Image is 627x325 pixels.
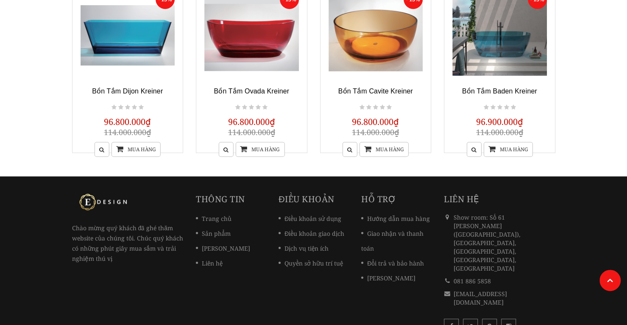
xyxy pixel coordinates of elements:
[104,127,151,137] span: 114.000.000₫
[462,88,537,95] a: Bồn Tắm Baden Kreiner
[279,259,343,267] a: Quyền sở hữu trí tuệ
[228,116,275,127] span: 96.800.000₫
[361,215,430,223] a: Hướng dẫn mua hàng
[510,104,516,111] i: Not rated yet!
[361,259,424,267] a: Đổi trả và bảo hành
[444,193,479,205] span: Liên hệ
[125,104,130,111] i: Not rated yet!
[504,104,509,111] i: Not rated yet!
[483,104,488,111] i: Not rated yet!
[490,104,495,111] i: Not rated yet!
[262,104,268,111] i: Not rated yet!
[249,104,254,111] i: Not rated yet!
[235,142,284,157] a: Mua hàng
[358,102,393,113] div: Not rated yet!
[599,270,621,291] a: Lên đầu trang
[235,104,240,111] i: Not rated yet!
[454,290,507,306] a: [EMAIL_ADDRESS][DOMAIN_NAME]
[214,88,289,95] a: Bồn Tắm Ovada Kreiner
[139,104,144,111] i: Not rated yet!
[482,102,517,113] div: Not rated yet!
[483,142,532,157] a: Mua hàng
[110,102,145,113] div: Not rated yet!
[196,215,231,223] a: Trang chủ
[111,142,161,157] a: Mua hàng
[196,229,231,237] a: Sản phẩm
[92,88,163,95] a: Bồn Tắm Dijon Kreiner
[104,116,151,127] span: 96.800.000₫
[234,102,269,113] div: Not rated yet!
[279,229,344,237] a: Điều khoản giao dịch
[279,193,334,205] a: Điều khoản
[196,244,250,252] a: [PERSON_NAME]
[228,127,275,137] span: 114.000.000₫
[366,104,371,111] i: Not rated yet!
[361,193,396,205] a: Hỗ trợ
[196,193,245,205] a: Thông tin
[454,213,521,272] span: Show room: Số 61 [PERSON_NAME] ([GEOGRAPHIC_DATA]), [GEOGRAPHIC_DATA], [GEOGRAPHIC_DATA], [GEOGRA...
[256,104,261,111] i: Not rated yet!
[196,259,223,267] a: Liên hệ
[279,215,341,223] a: Điều khoản sử dụng
[118,104,123,111] i: Not rated yet!
[373,104,378,111] i: Not rated yet!
[72,193,136,210] img: logo Kreiner Germany - Edesign Interior
[497,104,502,111] i: Not rated yet!
[132,104,137,111] i: Not rated yet!
[361,274,415,282] a: [PERSON_NAME]
[454,277,491,285] a: 081 886 5858
[242,104,247,111] i: Not rated yet!
[359,142,409,157] a: Mua hàng
[359,104,365,111] i: Not rated yet!
[387,104,392,111] i: Not rated yet!
[111,104,117,111] i: Not rated yet!
[338,88,413,95] a: Bồn Tắm Cavite Kreiner
[361,229,424,252] a: Giao nhận và thanh toán
[380,104,385,111] i: Not rated yet!
[352,127,399,137] span: 114.000.000₫
[476,116,523,127] span: 96.900.000₫
[72,193,184,263] p: Chào mừng quý khách đã ghé thăm website của chúng tôi. Chúc quý khách có những phút giây mua sắm ...
[476,127,523,137] span: 114.000.000₫
[279,244,329,252] a: Dịch vụ tiện ích
[352,116,399,127] span: 96.800.000₫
